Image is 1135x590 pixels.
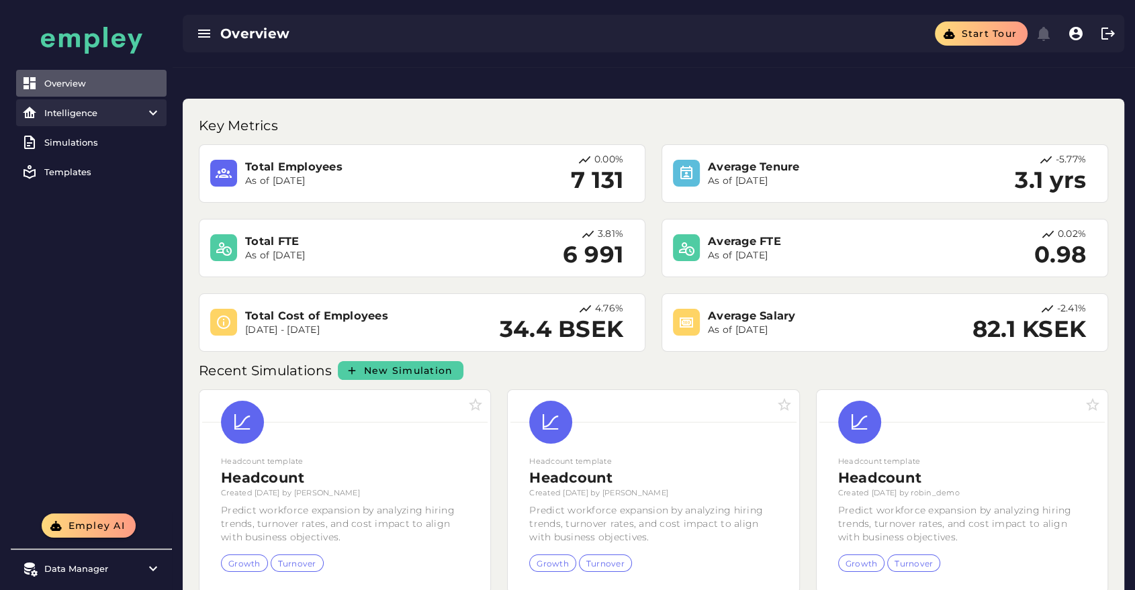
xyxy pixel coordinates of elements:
[338,361,464,380] a: New Simulation
[67,520,125,532] span: Empley AI
[595,302,623,316] p: 4.76%
[220,24,578,43] div: Overview
[363,364,453,377] span: New Simulation
[44,563,138,574] div: Data Manager
[563,242,623,268] h2: 6 991
[708,175,920,188] p: As of [DATE]
[598,228,623,242] p: 3.81%
[245,175,457,188] p: As of [DATE]
[42,513,136,538] button: Empley AI
[199,360,335,381] p: Recent Simulations
[1034,242,1086,268] h2: 0.98
[1015,167,1086,194] h2: 3.1 yrs
[44,78,161,89] div: Overview
[500,316,623,343] h2: 34.4 BSEK
[1057,302,1087,316] p: -2.41%
[960,28,1017,40] span: Start tour
[1058,228,1086,242] p: 0.02%
[44,107,138,118] div: Intelligence
[571,167,623,194] h2: 7 131
[199,115,281,136] p: Key Metrics
[16,158,167,185] a: Templates
[245,324,457,337] p: [DATE] - [DATE]
[44,137,161,148] div: Simulations
[245,249,457,262] p: As of [DATE]
[245,234,457,249] h3: Total FTE
[44,166,161,177] div: Templates
[935,21,1028,46] button: Start tour
[16,70,167,97] a: Overview
[16,129,167,156] a: Simulations
[708,234,920,249] h3: Average FTE
[708,159,920,175] h3: Average Tenure
[245,159,457,175] h3: Total Employees
[245,308,457,324] h3: Total Cost of Employees
[708,324,920,337] p: As of [DATE]
[708,308,920,324] h3: Average Salary
[594,153,623,167] p: 0.00%
[708,249,920,262] p: As of [DATE]
[972,316,1086,343] h2: 82.1 KSEK
[1056,153,1087,167] p: -5.77%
